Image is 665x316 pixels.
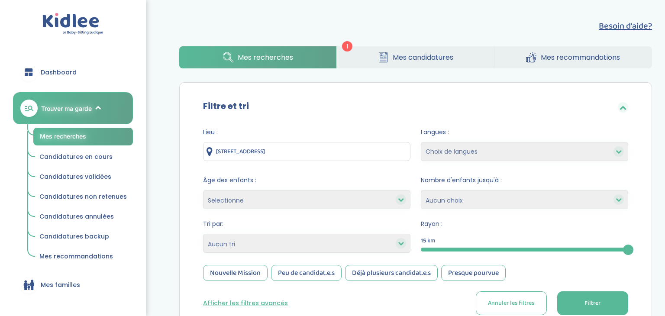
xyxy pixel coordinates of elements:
[33,209,133,225] a: Candidatures annulées
[203,299,288,308] button: Afficher les filtres avancés
[421,176,628,185] span: Nombre d'enfants jusqu'à :
[557,291,628,315] button: Filtrer
[33,189,133,205] a: Candidatures non retenues
[345,265,438,281] div: Déjà plusieurs candidat.e.s
[238,52,293,63] span: Mes recherches
[41,68,77,77] span: Dashboard
[421,236,436,245] span: 15 km
[203,128,410,137] span: Lieu :
[393,52,453,63] span: Mes candidatures
[203,265,268,281] div: Nouvelle Mission
[441,265,506,281] div: Presque pourvue
[476,291,547,315] button: Annuler les filtres
[271,265,342,281] div: Peu de candidat.e.s
[342,41,352,52] span: 1
[584,299,600,308] span: Filtrer
[203,176,410,185] span: Âge des enfants :
[33,169,133,185] a: Candidatures validées
[13,269,133,300] a: Mes familles
[33,128,133,145] a: Mes recherches
[40,132,86,140] span: Mes recherches
[41,104,92,113] span: Trouver ma garde
[203,100,249,113] label: Filtre et tri
[42,13,103,35] img: logo.svg
[33,248,133,265] a: Mes recommandations
[39,152,113,161] span: Candidatures en cours
[39,192,127,201] span: Candidatures non retenues
[33,149,133,165] a: Candidatures en cours
[421,219,628,229] span: Rayon :
[203,219,410,229] span: Tri par:
[179,46,336,68] a: Mes recherches
[421,128,628,137] span: Langues :
[41,281,80,290] span: Mes familles
[39,232,109,241] span: Candidatures backup
[33,229,133,245] a: Candidatures backup
[39,252,113,261] span: Mes recommandations
[337,46,494,68] a: Mes candidatures
[39,212,114,221] span: Candidatures annulées
[13,57,133,88] a: Dashboard
[494,46,652,68] a: Mes recommandations
[488,299,534,308] span: Annuler les filtres
[13,92,133,124] a: Trouver ma garde
[39,172,111,181] span: Candidatures validées
[203,142,410,161] input: Ville ou code postale
[599,19,652,32] button: Besoin d'aide?
[541,52,620,63] span: Mes recommandations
